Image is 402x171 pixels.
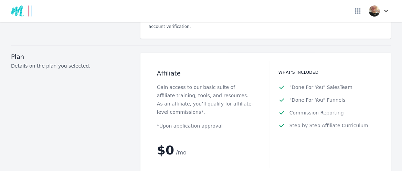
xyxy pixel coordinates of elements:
[157,84,253,115] span: Gain access to our basic suite of affiliate training, tools, and resources. As an affiliate, you’...
[157,69,253,78] h2: Affiliate
[289,122,368,129] span: Step by Step Affiliate Curriculum
[289,84,352,91] span: "Done For You" SalesTeam
[289,97,346,104] span: "Done For You" Funnels
[278,69,374,76] h3: What's included
[157,123,223,129] span: *Upon application approval
[11,53,132,61] h3: Plan
[157,143,174,157] span: $0
[289,109,344,117] span: Commission Reporting
[176,149,187,156] span: /mo
[11,62,132,69] p: Details on the plan you selected.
